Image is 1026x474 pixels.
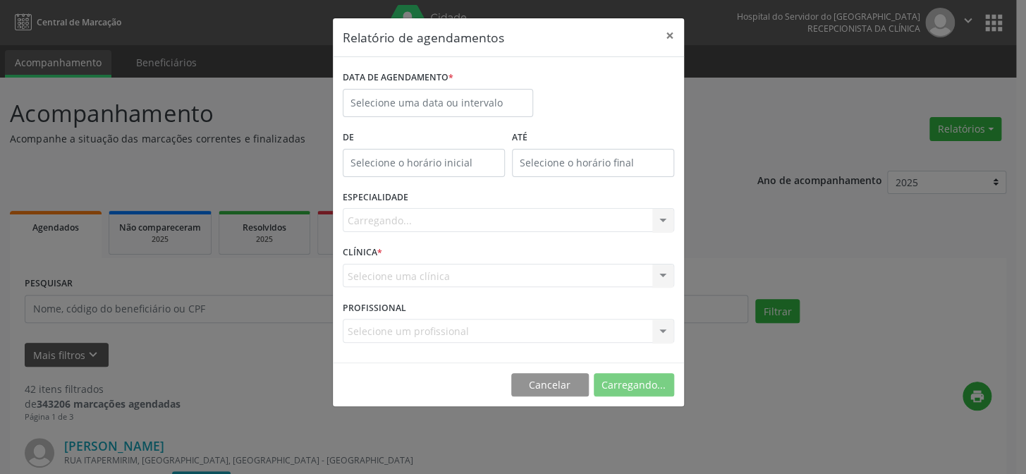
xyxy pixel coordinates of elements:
label: ATÉ [512,127,674,149]
h5: Relatório de agendamentos [343,28,504,47]
label: CLÍNICA [343,242,382,264]
input: Selecione o horário final [512,149,674,177]
label: De [343,127,505,149]
label: ESPECIALIDADE [343,187,408,209]
button: Close [656,18,684,53]
input: Selecione uma data ou intervalo [343,89,533,117]
input: Selecione o horário inicial [343,149,505,177]
button: Cancelar [511,373,589,397]
label: PROFISSIONAL [343,297,406,319]
button: Carregando... [594,373,674,397]
label: DATA DE AGENDAMENTO [343,67,453,89]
